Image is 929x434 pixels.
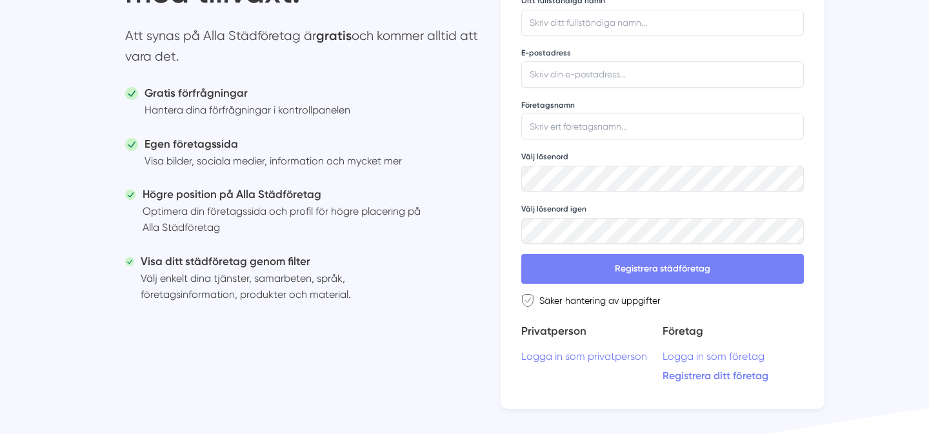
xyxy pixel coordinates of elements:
p: Att synas på Alla Städföretag är och kommer alltid att vara det. [125,26,480,73]
h5: Privatperson [521,322,663,350]
input: Skriv din e-postadress... [521,61,804,87]
input: Skriv ert företagsnamn... [521,113,804,139]
button: Registrera städföretag [521,254,804,284]
a: Logga in som privatperson [521,350,663,362]
a: Logga in som företag [663,350,804,362]
label: Välj lösenord igen [521,204,586,214]
p: Hantera dina förfrågningar i kontrollpanelen [145,102,350,118]
p: Välj enkelt dina tjänster, samarbeten, språk, företagsinformation, produkter och material. [141,270,438,303]
h5: Egen företagssida [145,135,402,153]
p: Optimera din företagssida och profil för högre placering på Alla Städföretag [143,203,438,236]
input: Skriv ditt fullständiga namn... [521,10,804,35]
h5: Visa ditt städföretag genom filter [141,253,438,270]
a: Registrera ditt företag [663,370,804,382]
div: Säker hantering av uppgifter [521,294,804,307]
label: Företagsnamn [521,100,575,110]
h5: Högre position på Alla Städföretag [143,186,438,203]
label: Välj lösenord [521,152,568,162]
h5: Företag [663,322,804,350]
label: E-postadress [521,48,571,58]
p: Visa bilder, sociala medier, information och mycket mer [145,153,402,169]
strong: gratis [316,28,352,43]
h5: Gratis förfrågningar [145,84,350,102]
